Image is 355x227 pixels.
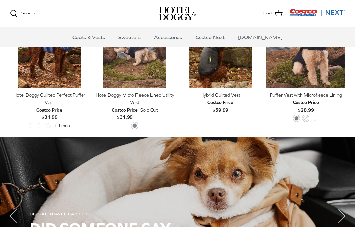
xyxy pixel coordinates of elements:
[54,123,71,128] span: + 1 more
[36,106,62,113] div: Costco Price
[159,7,196,20] img: hoteldoggycom
[112,27,147,47] a: Sweaters
[263,9,283,18] a: Cart
[232,27,289,47] a: [DOMAIN_NAME]
[181,9,260,88] a: Hybrid Quilted Vest
[148,27,188,47] a: Accessories
[266,91,345,113] a: Puffer Vest with Microfleece Lining Costco Price$28.99
[181,91,260,99] div: Hybrid Quilted Vest
[266,9,345,88] a: Puffer Vest with Microfleece Lining
[289,13,345,17] a: Visit Costco Next
[66,27,111,47] a: Coats & Vests
[207,99,233,106] div: Costco Price
[95,9,174,88] a: Hotel Doggy Micro Fleece Lined Utility Vest
[266,91,345,99] div: Puffer Vest with Microfleece Lining
[140,106,158,113] span: Sold Out
[10,91,89,106] div: Hotel Doggy Quilted Perfect Puffer Vest
[181,91,260,113] a: Hybrid Quilted Vest Costco Price$59.99
[10,9,89,88] a: Hotel Doggy Quilted Perfect Puffer Vest
[159,7,196,20] a: hoteldoggy.com hoteldoggycom
[207,99,233,112] b: $59.99
[190,27,230,47] a: Costco Next
[36,106,62,120] b: $31.99
[263,10,272,17] span: Cart
[95,91,174,106] div: Hotel Doggy Micro Fleece Lined Utility Vest
[95,91,174,121] a: Hotel Doggy Micro Fleece Lined Utility Vest Costco Price$31.99 Sold Out
[21,11,35,15] span: Search
[10,10,35,17] a: Search
[30,212,325,217] div: DELUXE TRAVEL CARRIERS
[112,106,138,113] div: Costco Price
[289,8,345,16] img: Costco Next
[293,99,319,106] div: Costco Price
[293,99,319,112] b: $28.99
[10,91,89,121] a: Hotel Doggy Quilted Perfect Puffer Vest Costco Price$31.99
[112,106,138,120] b: $31.99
